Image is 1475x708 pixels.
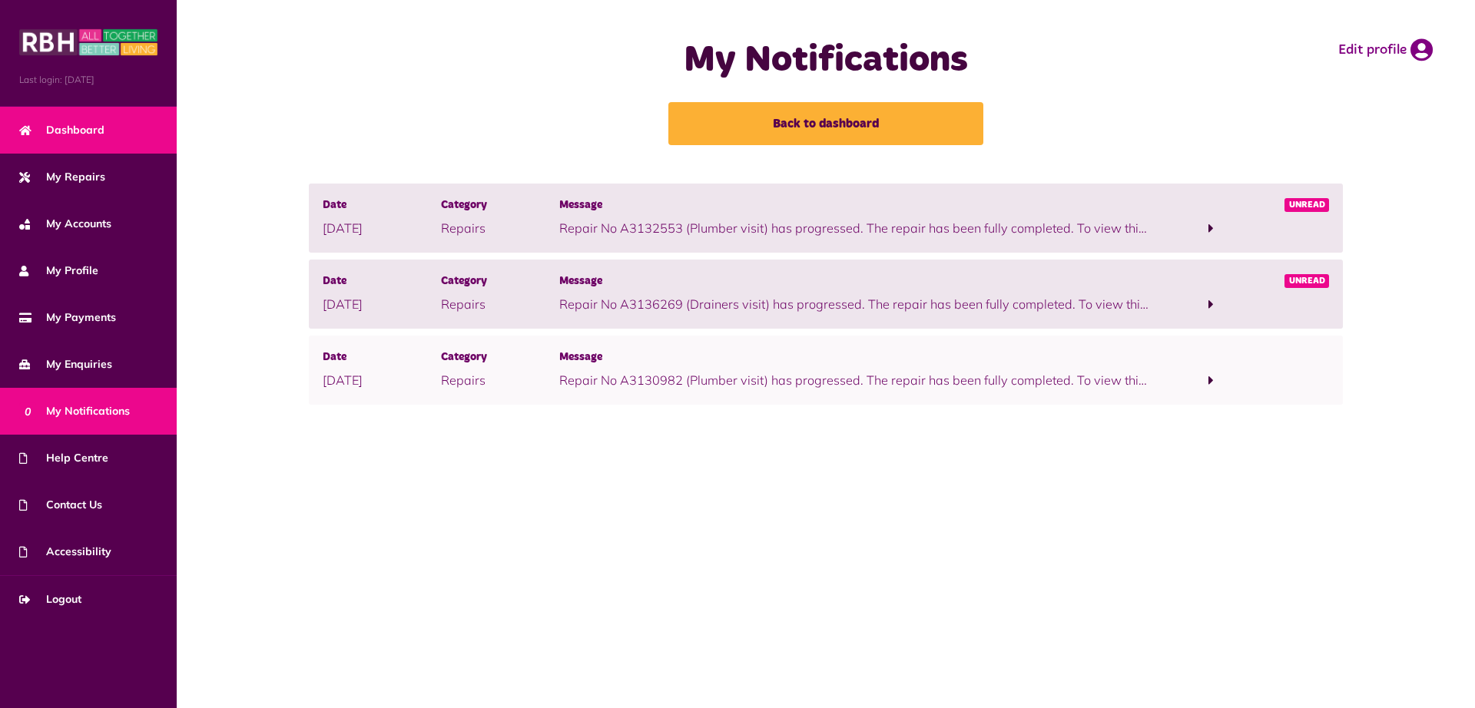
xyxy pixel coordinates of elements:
span: Logout [19,591,81,607]
span: My Payments [19,309,116,326]
p: Repair No A3132553 (Plumber visit) has progressed. The repair has been fully completed. To view t... [559,219,1152,237]
p: [DATE] [323,219,441,237]
span: 0 [19,402,36,419]
p: [DATE] [323,371,441,389]
span: Date [323,197,441,214]
p: Repairs [441,371,559,389]
p: Repair No A3136269 (Drainers visit) has progressed. The repair has been fully completed. To view ... [559,295,1152,313]
span: Message [559,349,1152,366]
span: Message [559,197,1152,214]
h1: My Notifications [519,38,1133,83]
span: Help Centre [19,450,108,466]
a: Edit profile [1338,38,1433,61]
span: Category [441,197,559,214]
span: Category [441,349,559,366]
span: Contact Us [19,497,102,513]
span: Message [559,273,1152,290]
p: Repairs [441,295,559,313]
p: Repair No A3130982 (Plumber visit) has progressed. The repair has been fully completed. To view t... [559,371,1152,389]
p: [DATE] [323,295,441,313]
img: MyRBH [19,27,157,58]
span: My Accounts [19,216,111,232]
span: My Profile [19,263,98,279]
span: Dashboard [19,122,104,138]
span: My Notifications [19,403,130,419]
span: Accessibility [19,544,111,560]
span: Unread [1284,198,1330,212]
span: My Repairs [19,169,105,185]
span: Date [323,349,441,366]
span: Unread [1284,274,1330,288]
span: Date [323,273,441,290]
a: Back to dashboard [668,102,983,145]
span: My Enquiries [19,356,112,372]
span: Category [441,273,559,290]
p: Repairs [441,219,559,237]
span: Last login: [DATE] [19,73,157,87]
